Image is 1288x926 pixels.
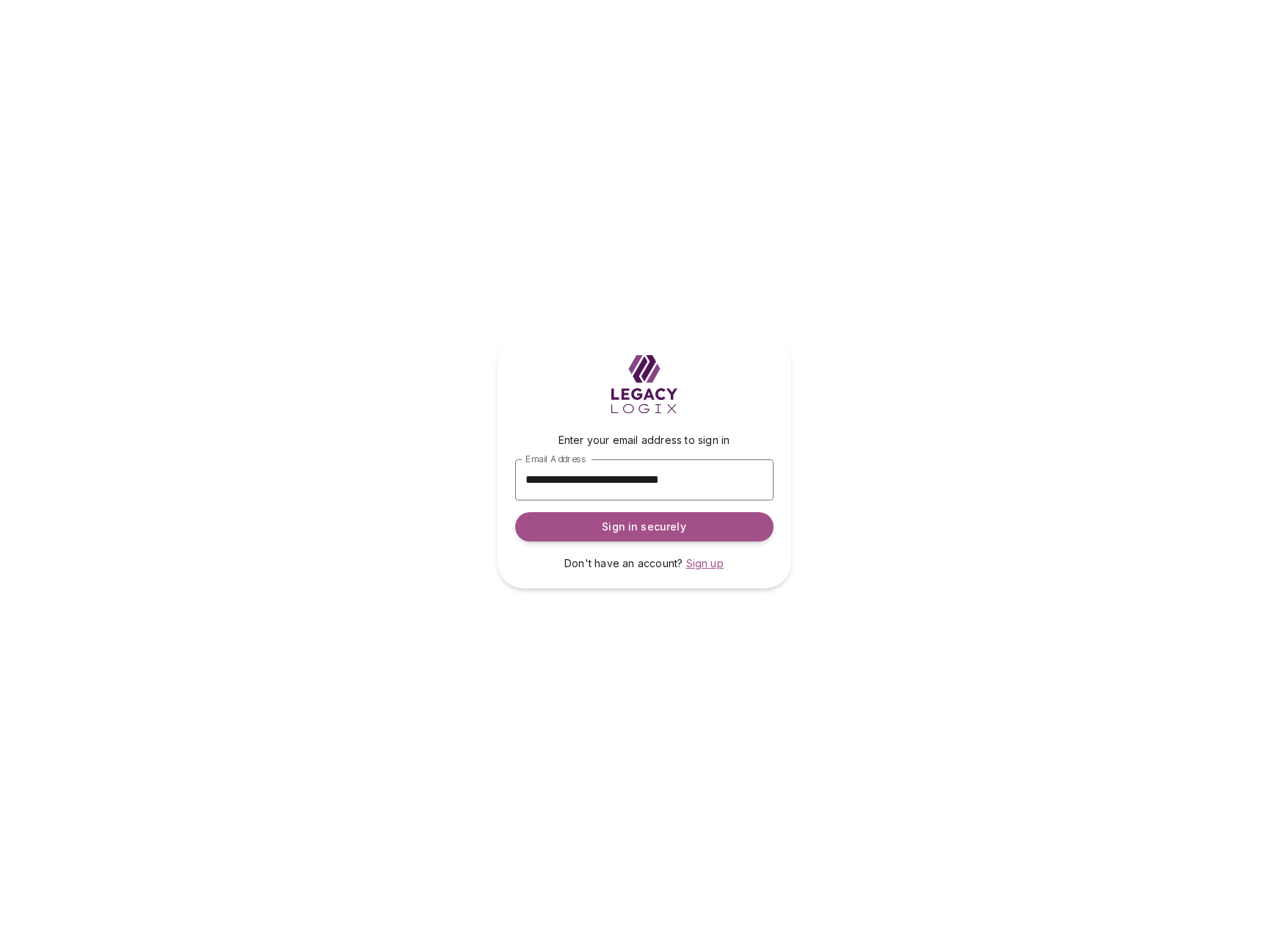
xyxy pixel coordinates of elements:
span: Sign in securely [602,519,685,534]
span: Enter your email address to sign in [559,434,730,446]
button: Sign in securely [515,512,774,542]
span: Sign up [686,557,724,569]
span: Email Address [525,453,586,464]
a: Sign up [686,556,724,571]
span: Don't have an account? [564,557,683,569]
